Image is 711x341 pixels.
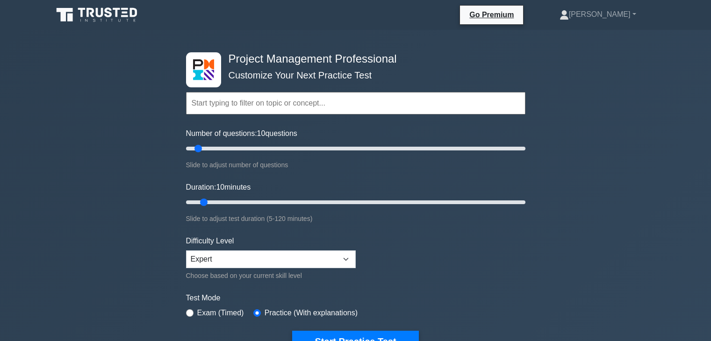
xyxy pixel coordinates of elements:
input: Start typing to filter on topic or concept... [186,92,525,114]
span: 10 [257,129,266,137]
span: 10 [216,183,224,191]
label: Difficulty Level [186,235,234,247]
div: Slide to adjust test duration (5-120 minutes) [186,213,525,224]
div: Slide to adjust number of questions [186,159,525,170]
div: Choose based on your current skill level [186,270,356,281]
a: Go Premium [464,9,519,21]
a: [PERSON_NAME] [537,5,659,24]
label: Number of questions: questions [186,128,297,139]
h4: Project Management Professional [225,52,480,66]
label: Test Mode [186,292,525,304]
label: Duration: minutes [186,182,251,193]
label: Practice (With explanations) [265,307,358,319]
label: Exam (Timed) [197,307,244,319]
